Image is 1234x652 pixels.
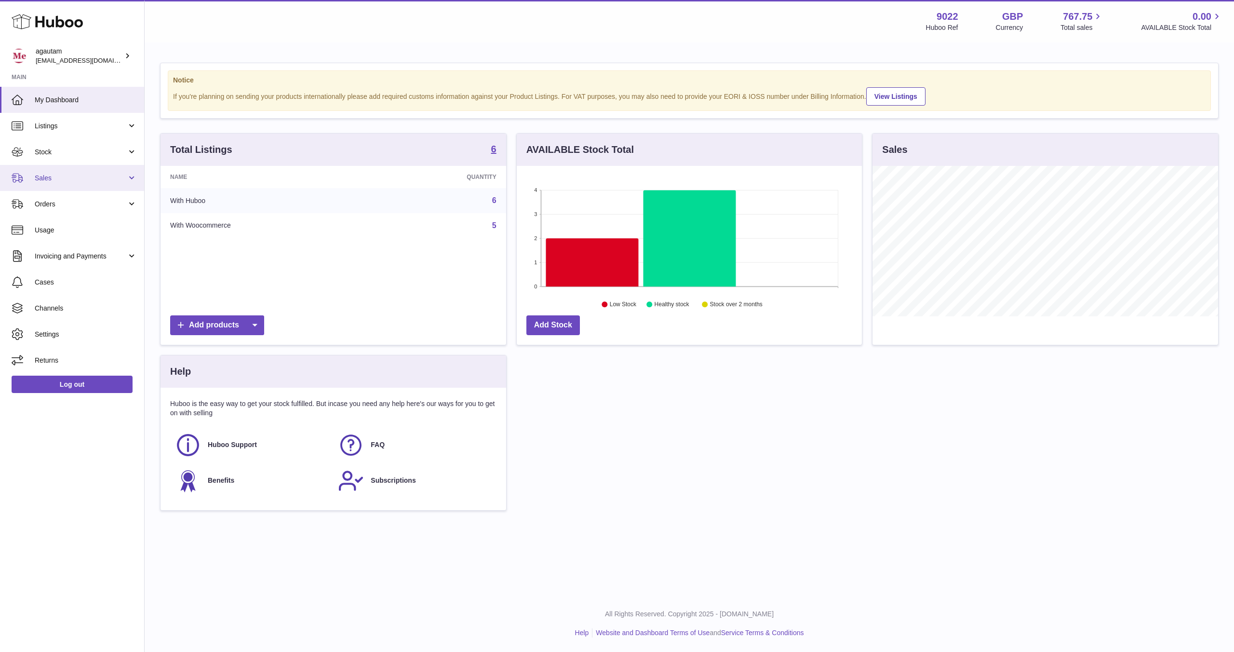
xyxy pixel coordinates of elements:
span: Invoicing and Payments [35,252,127,261]
span: Channels [35,304,137,313]
a: Add products [170,315,264,335]
h3: Sales [882,143,907,156]
span: Stock [35,148,127,157]
p: Huboo is the easy way to get your stock fulfilled. But incase you need any help here's our ways f... [170,399,496,418]
img: info@naturemedical.co.uk [12,49,26,63]
span: Huboo Support [208,440,257,449]
h3: Help [170,365,191,378]
td: With Huboo [161,188,375,213]
a: FAQ [338,432,491,458]
a: Service Terms & Conditions [721,629,804,637]
text: Stock over 2 months [710,301,763,308]
span: Listings [35,122,127,131]
p: All Rights Reserved. Copyright 2025 - [DOMAIN_NAME] [152,610,1226,619]
span: AVAILABLE Stock Total [1141,23,1222,32]
strong: 9022 [937,10,958,23]
h3: Total Listings [170,143,232,156]
a: Log out [12,376,133,393]
text: Low Stock [610,301,637,308]
a: Subscriptions [338,468,491,494]
a: Benefits [175,468,328,494]
strong: Notice [173,76,1206,85]
div: Currency [996,23,1023,32]
th: Name [161,166,375,188]
text: 1 [534,259,537,265]
th: Quantity [375,166,506,188]
span: 767.75 [1063,10,1092,23]
a: 0.00 AVAILABLE Stock Total [1141,10,1222,32]
a: 5 [492,221,496,230]
span: [EMAIL_ADDRESS][DOMAIN_NAME] [36,56,142,64]
span: Orders [35,200,127,209]
span: Settings [35,330,137,339]
span: FAQ [371,440,385,449]
a: View Listings [866,87,925,106]
span: 0.00 [1193,10,1211,23]
div: Huboo Ref [926,23,958,32]
text: 3 [534,211,537,217]
span: Sales [35,174,127,183]
strong: GBP [1002,10,1023,23]
span: Cases [35,278,137,287]
span: Subscriptions [371,476,416,485]
li: and [592,628,804,638]
span: Returns [35,356,137,365]
a: Help [575,629,589,637]
a: Website and Dashboard Terms of Use [596,629,710,637]
text: Healthy stock [655,301,690,308]
a: Huboo Support [175,432,328,458]
a: 767.75 Total sales [1060,10,1103,32]
td: With Woocommerce [161,213,375,238]
span: Benefits [208,476,234,485]
a: 6 [492,196,496,204]
div: If you're planning on sending your products internationally please add required customs informati... [173,86,1206,106]
div: agautam [36,47,122,65]
a: Add Stock [526,315,580,335]
span: Total sales [1060,23,1103,32]
text: 0 [534,284,537,289]
a: 6 [491,144,496,156]
text: 4 [534,187,537,193]
span: My Dashboard [35,95,137,105]
h3: AVAILABLE Stock Total [526,143,634,156]
span: Usage [35,226,137,235]
text: 2 [534,235,537,241]
strong: 6 [491,144,496,154]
